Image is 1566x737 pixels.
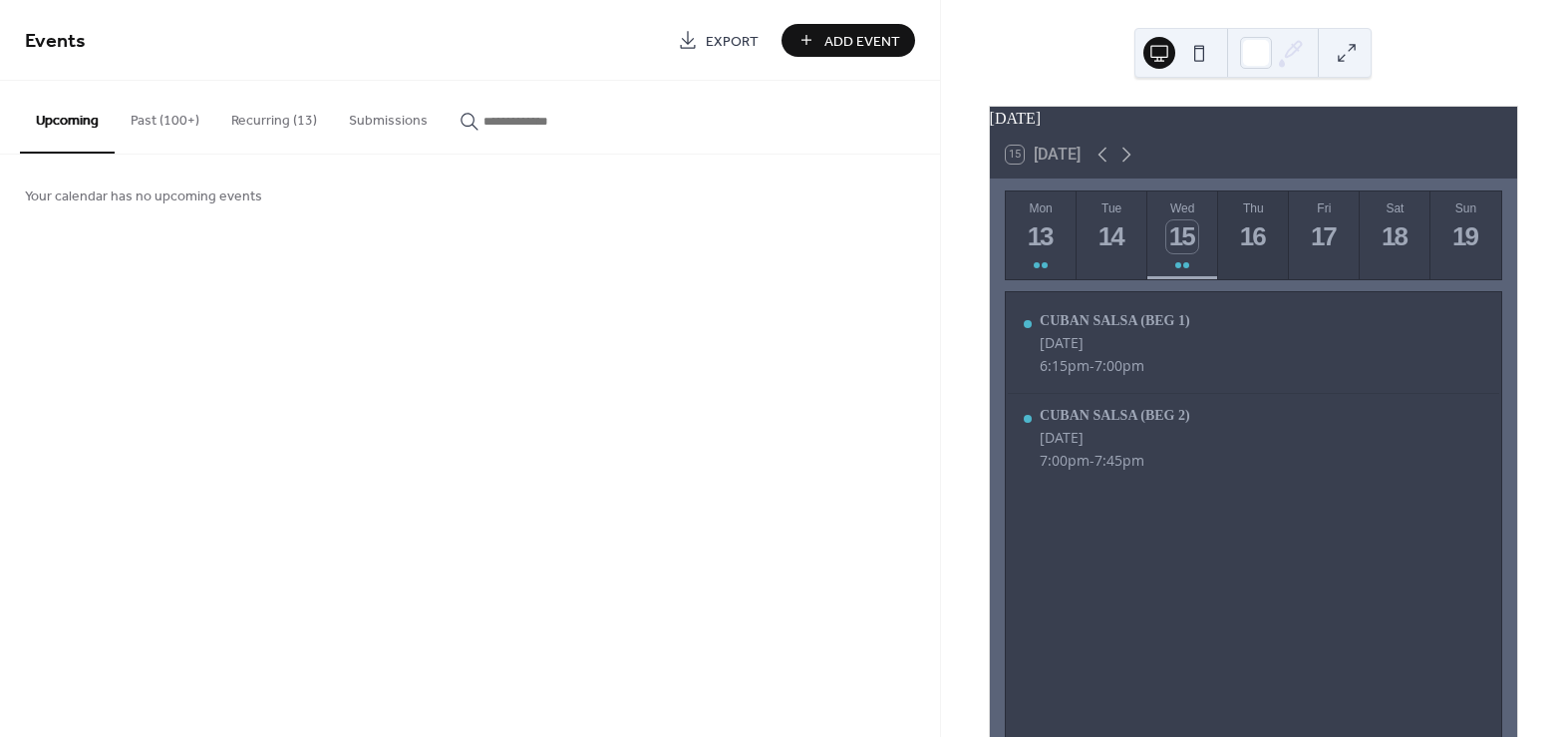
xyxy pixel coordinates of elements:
button: Submissions [333,81,444,152]
div: 18 [1379,220,1411,253]
div: Sun [1436,201,1495,215]
a: Export [663,24,774,57]
div: 16 [1237,220,1270,253]
button: Add Event [782,24,915,57]
span: Events [25,22,86,61]
button: Wed15 [1147,191,1218,279]
button: Recurring (13) [215,81,333,152]
div: 14 [1096,220,1128,253]
button: Past (100+) [115,81,215,152]
div: CUBAN SALSA (BEG 1) [1040,313,1190,329]
div: [DATE] [1040,428,1190,447]
div: Tue [1083,201,1141,215]
div: [DATE] [990,107,1517,131]
span: 6:15pm [1040,356,1090,375]
span: 7:00pm [1040,451,1090,470]
div: Thu [1224,201,1283,215]
span: Export [706,31,759,52]
div: 17 [1308,220,1341,253]
div: 19 [1449,220,1482,253]
button: Upcoming [20,81,115,154]
button: Mon13 [1006,191,1077,279]
div: Mon [1012,201,1071,215]
button: Sat18 [1360,191,1430,279]
span: - [1090,451,1095,470]
div: [DATE] [1040,333,1190,352]
div: CUBAN SALSA (BEG 2) [1040,408,1190,424]
div: 13 [1025,220,1058,253]
span: - [1090,356,1095,375]
button: Thu16 [1218,191,1289,279]
div: 15 [1166,220,1199,253]
span: Your calendar has no upcoming events [25,186,262,207]
span: 7:00pm [1095,356,1144,375]
div: Wed [1153,201,1212,215]
button: Tue14 [1077,191,1147,279]
button: Sun19 [1430,191,1501,279]
div: Fri [1295,201,1354,215]
span: Add Event [824,31,900,52]
span: 7:45pm [1095,451,1144,470]
button: Fri17 [1289,191,1360,279]
div: Sat [1366,201,1424,215]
